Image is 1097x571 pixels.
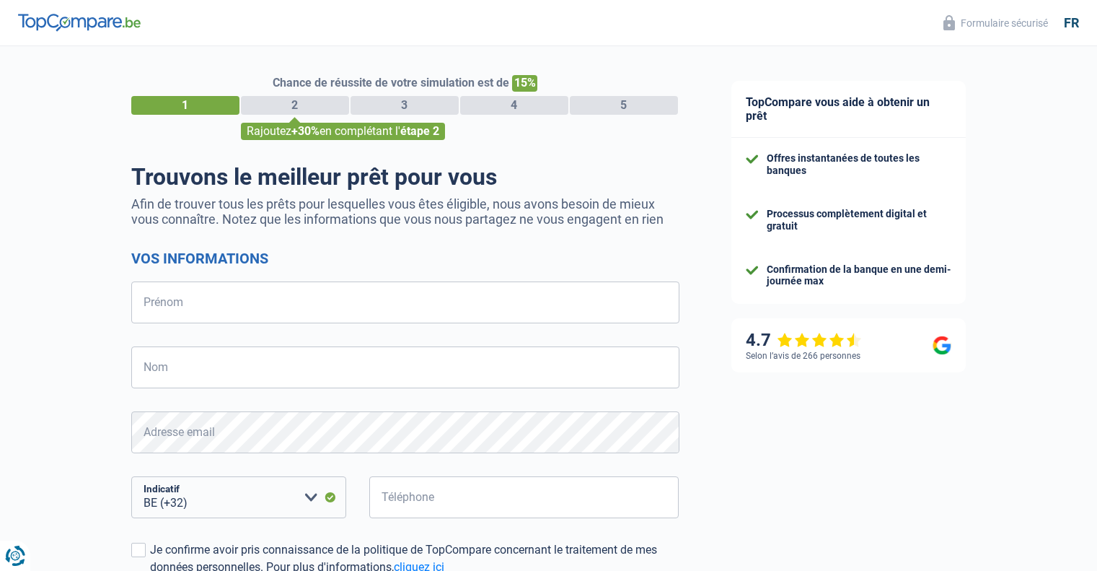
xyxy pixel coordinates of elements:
div: 2 [241,96,349,115]
div: Processus complètement digital et gratuit [767,208,951,232]
span: étape 2 [400,124,439,138]
div: 5 [570,96,678,115]
div: 1 [131,96,239,115]
div: Selon l’avis de 266 personnes [746,351,860,361]
div: 3 [351,96,459,115]
h2: Vos informations [131,250,679,267]
span: +30% [291,124,320,138]
div: TopCompare vous aide à obtenir un prêt [731,81,966,138]
h1: Trouvons le meilleur prêt pour vous [131,163,679,191]
div: fr [1064,15,1079,31]
div: 4.7 [746,330,862,351]
div: Offres instantanées de toutes les banques [767,152,951,177]
div: Confirmation de la banque en une demi-journée max [767,263,951,288]
p: Afin de trouver tous les prêts pour lesquelles vous êtes éligible, nous avons besoin de mieux vou... [131,196,679,227]
div: Rajoutez en complétant l' [241,123,445,140]
div: 4 [460,96,568,115]
button: Formulaire sécurisé [935,11,1057,35]
img: TopCompare Logo [18,14,141,31]
span: Chance de réussite de votre simulation est de [273,76,509,90]
span: 15% [512,75,537,92]
input: 401020304 [369,476,679,518]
